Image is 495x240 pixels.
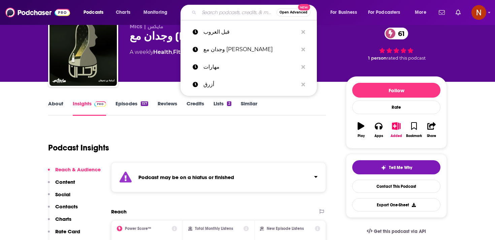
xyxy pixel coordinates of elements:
[138,174,234,180] strong: Podcast may be on a hiatus or finished
[427,134,436,138] div: Share
[111,162,326,192] section: Click to expand status details
[48,166,101,179] button: Reach & Audience
[48,216,71,228] button: Charts
[374,134,383,138] div: Apps
[203,41,298,58] p: وجدان مع أسامة بن نجيفان
[406,134,422,138] div: Bookmark
[471,5,486,20] span: Logged in as AdelNBM
[330,8,357,17] span: For Business
[84,8,103,17] span: Podcasts
[436,7,448,18] a: Show notifications dropdown
[267,226,304,231] h2: New Episode Listens
[391,28,408,39] span: 61
[352,180,440,193] a: Contact This Podcast
[55,179,75,185] p: Content
[49,19,117,86] img: وجدان مع أسامة بن نجيفان
[368,56,387,61] span: 1 person
[153,49,172,55] a: Health
[364,7,410,18] button: open menu
[141,101,148,106] div: 157
[410,7,435,18] button: open menu
[173,49,193,55] a: Fitness
[180,76,317,93] a: أزرق
[55,216,71,222] p: Charts
[48,143,109,153] h1: Podcast Insights
[415,8,426,17] span: More
[471,5,486,20] button: Show profile menu
[298,4,310,10] span: New
[55,191,70,198] p: Social
[227,101,231,106] div: 2
[453,7,463,18] a: Show notifications dropdown
[172,49,173,55] span: ,
[111,7,134,18] a: Charts
[423,118,440,142] button: Share
[385,28,408,39] a: 61
[352,118,370,142] button: Play
[389,165,412,170] span: Tell Me Why
[94,101,106,107] img: Podchaser Pro
[55,228,80,235] p: Rate Card
[199,7,276,18] input: Search podcasts, credits, & more...
[130,48,291,56] div: A weekly podcast
[352,160,440,174] button: tell me why sparkleTell Me Why
[391,134,402,138] div: Added
[5,6,70,19] img: Podchaser - Follow, Share and Rate Podcasts
[48,100,63,116] a: About
[352,198,440,211] button: Export One-Sheet
[139,7,176,18] button: open menu
[368,8,400,17] span: For Podcasters
[48,179,75,191] button: Content
[279,11,307,14] span: Open Advanced
[352,83,440,98] button: Follow
[48,191,70,204] button: Social
[213,100,231,116] a: Lists2
[203,58,298,76] p: مهارات
[48,203,78,216] button: Contacts
[158,100,177,116] a: Reviews
[111,208,127,215] h2: Reach
[187,100,204,116] a: Credits
[55,203,78,210] p: Contacts
[276,8,310,16] button: Open AdvancedNew
[374,229,426,234] span: Get this podcast via API
[241,100,257,116] a: Similar
[180,23,317,41] a: قبل الغروب
[352,100,440,114] div: Rate
[130,23,163,30] span: Mics | مايكس
[381,165,386,170] img: tell me why sparkle
[326,7,365,18] button: open menu
[358,134,365,138] div: Play
[79,7,112,18] button: open menu
[346,23,447,65] div: 61 1 personrated this podcast
[180,41,317,58] a: وجدان مع [PERSON_NAME]
[116,8,130,17] span: Charts
[388,118,405,142] button: Added
[73,100,106,116] a: InsightsPodchaser Pro
[405,118,423,142] button: Bookmark
[115,100,148,116] a: Episodes157
[203,23,298,41] p: قبل الغروب
[471,5,486,20] img: User Profile
[143,8,167,17] span: Monitoring
[387,56,426,61] span: rated this podcast
[203,76,298,93] p: أزرق
[125,226,151,231] h2: Power Score™
[55,166,101,173] p: Reach & Audience
[187,5,323,20] div: Search podcasts, credits, & more...
[195,226,233,231] h2: Total Monthly Listens
[180,58,317,76] a: مهارات
[361,223,431,240] a: Get this podcast via API
[370,118,387,142] button: Apps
